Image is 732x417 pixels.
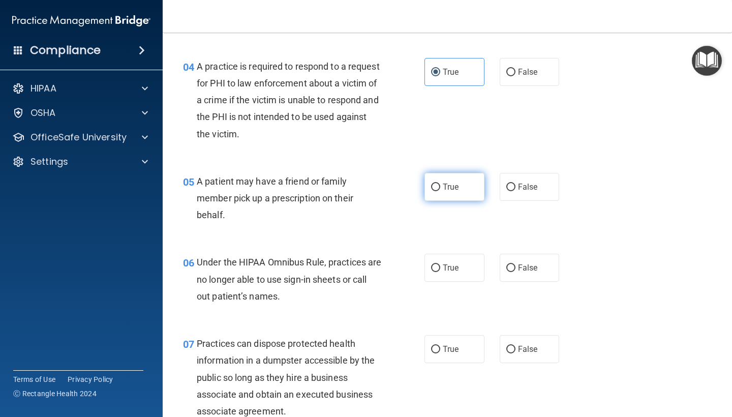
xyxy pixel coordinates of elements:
input: True [431,184,440,191]
span: False [518,344,538,354]
span: 06 [183,257,194,269]
input: False [506,264,515,272]
a: Terms of Use [13,374,55,384]
a: Settings [12,156,148,168]
p: HIPAA [30,82,56,95]
span: True [443,344,459,354]
input: True [431,346,440,353]
span: Practices can dispose protected health information in a dumpster accessible by the public so long... [197,338,375,416]
span: Ⓒ Rectangle Health 2024 [13,389,97,399]
span: True [443,182,459,192]
p: OSHA [30,107,56,119]
input: False [506,69,515,76]
span: 07 [183,338,194,350]
span: True [443,67,459,77]
a: Privacy Policy [68,374,113,384]
span: 04 [183,61,194,73]
a: HIPAA [12,82,148,95]
p: Settings [30,156,68,168]
span: False [518,182,538,192]
span: Under the HIPAA Omnibus Rule, practices are no longer able to use sign-in sheets or call out pati... [197,257,381,301]
input: True [431,69,440,76]
span: A patient may have a friend or family member pick up a prescription on their behalf. [197,176,353,220]
input: False [506,346,515,353]
img: PMB logo [12,11,150,31]
a: OSHA [12,107,148,119]
span: False [518,67,538,77]
span: True [443,263,459,273]
span: 05 [183,176,194,188]
button: Open Resource Center [692,46,722,76]
p: OfficeSafe University [30,131,127,143]
span: A practice is required to respond to a request for PHI to law enforcement about a victim of a cri... [197,61,380,139]
h4: Compliance [30,43,101,57]
iframe: Drift Widget Chat Controller [681,347,720,385]
input: True [431,264,440,272]
input: False [506,184,515,191]
a: OfficeSafe University [12,131,148,143]
span: False [518,263,538,273]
